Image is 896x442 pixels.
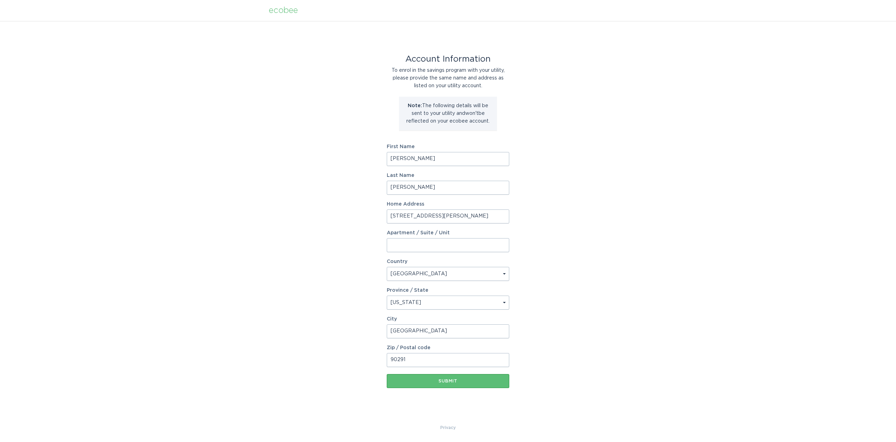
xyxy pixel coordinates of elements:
div: ecobee [269,7,298,14]
label: Last Name [387,173,509,178]
button: Submit [387,374,509,388]
p: The following details will be sent to your utility and won't be reflected on your ecobee account. [404,102,492,125]
div: Submit [390,379,506,383]
div: Account Information [387,55,509,63]
label: Zip / Postal code [387,345,509,350]
label: Home Address [387,202,509,207]
label: Province / State [387,288,428,293]
label: First Name [387,144,509,149]
label: Apartment / Suite / Unit [387,230,509,235]
strong: Note: [408,103,422,108]
label: City [387,317,509,322]
a: Privacy Policy & Terms of Use [440,424,456,431]
label: Country [387,259,407,264]
div: To enrol in the savings program with your utility, please provide the same name and address as li... [387,67,509,90]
